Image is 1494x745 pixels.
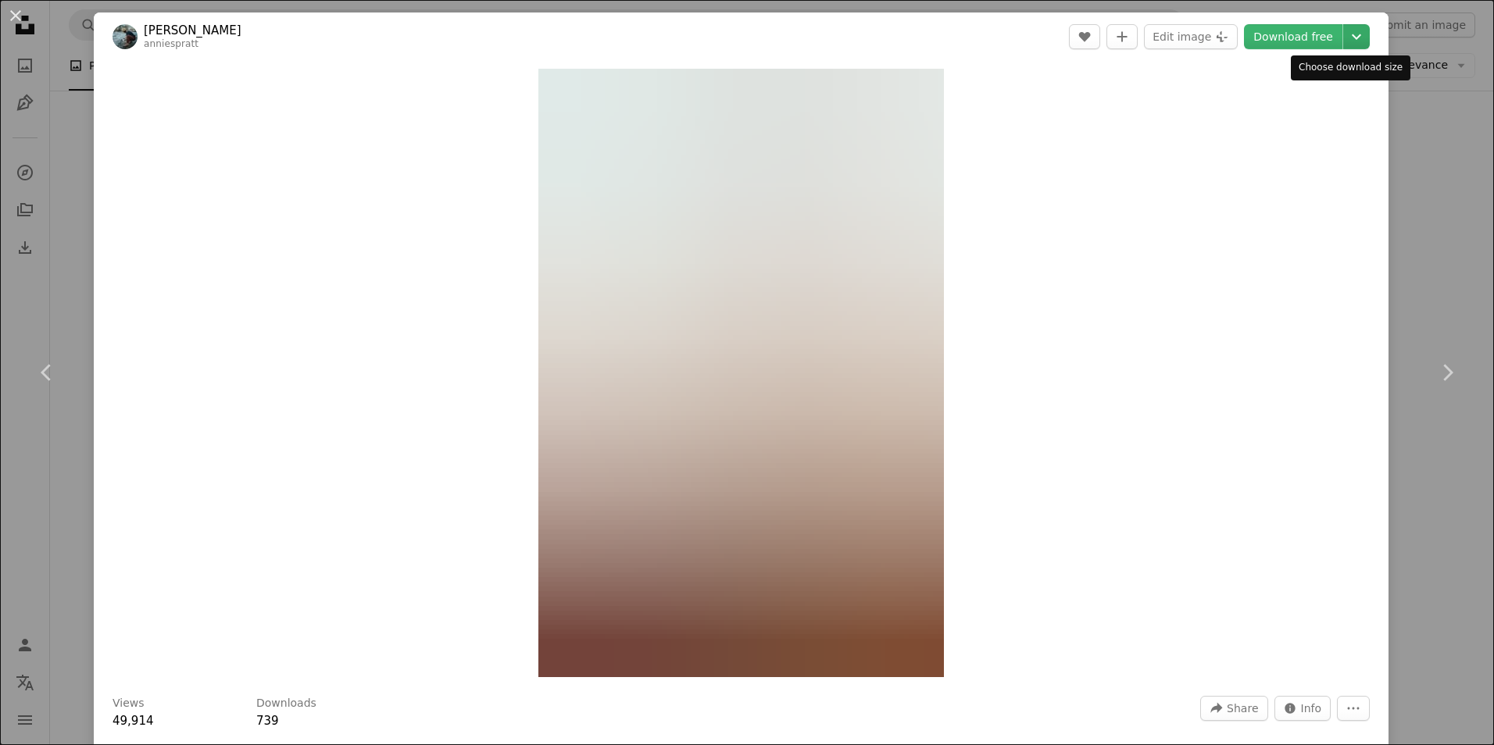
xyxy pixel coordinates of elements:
[1144,24,1238,49] button: Edit image
[256,714,279,728] span: 739
[1227,697,1258,720] span: Share
[1274,696,1331,721] button: Stats about this image
[113,24,138,49] img: Go to Annie Spratt's profile
[1244,24,1342,49] a: Download free
[113,696,145,711] h3: Views
[256,696,316,711] h3: Downloads
[1200,696,1267,721] button: Share this image
[1069,24,1100,49] button: Like
[538,69,944,677] button: Zoom in on this image
[1343,24,1370,49] button: Choose download size
[1106,24,1138,49] button: Add to Collection
[1400,298,1494,447] a: Next
[1301,697,1322,720] span: Info
[1291,55,1410,80] div: Choose download size
[1337,696,1370,721] button: More Actions
[113,714,154,728] span: 49,914
[144,23,241,38] a: [PERSON_NAME]
[538,69,944,677] img: a close up of a bunch of tall grass
[144,38,198,49] a: anniespratt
